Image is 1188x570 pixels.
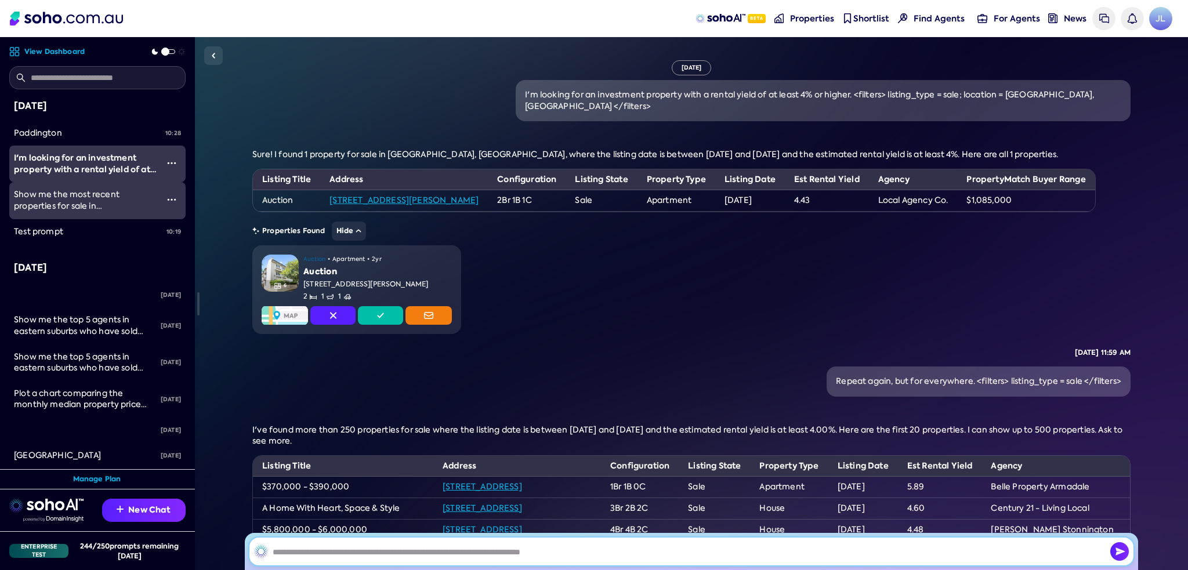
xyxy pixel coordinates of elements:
[156,313,186,339] div: [DATE]
[14,99,181,114] div: [DATE]
[566,169,637,190] th: Listing State
[1092,7,1115,30] a: Messages
[750,477,828,498] td: Apartment
[253,190,320,212] td: Auction
[1110,542,1129,561] img: Send icon
[372,255,381,264] span: 2yr
[1048,13,1058,23] img: news-nav icon
[9,468,156,504] a: Top 13 agents [GEOGRAPHIC_DATA]
[14,351,156,374] div: Show me the top 5 agents in eastern suburbs who have sold properties more than 5M in the past 2 y...
[14,388,151,455] span: Plot a chart comparing the monthly median property price between [PERSON_NAME][GEOGRAPHIC_DATA] a...
[836,376,1121,387] div: Repeat again, but for everywhere. <filters> listing_type = sale </filters>
[679,477,750,498] td: Sale
[14,189,158,212] div: Show me the most recent properties for sale in surry hills. between 1M - 1.2M
[601,456,679,477] th: Configuration
[167,158,176,168] img: More icon
[898,13,908,23] img: Find agents icon
[828,477,898,498] td: [DATE]
[73,474,121,484] a: Manage Plan
[898,456,982,477] th: Est Rental Yield
[344,293,351,300] img: Carspots
[329,195,479,205] a: [STREET_ADDRESS][PERSON_NAME]
[1149,7,1172,30] span: Avatar of Jonathan Lui
[253,498,433,519] td: A Home With Heart, Space & Style
[167,195,176,204] img: More icon
[23,516,84,522] img: Data provided by Domain Insight
[672,60,712,75] div: [DATE]
[9,46,85,57] a: View Dashboard
[488,190,566,212] td: 2Br 1B 1C
[73,541,186,561] div: 244 / 250 prompts remaining [DATE]
[1127,13,1137,23] img: bell icon
[9,219,162,245] a: Test prompt
[156,282,186,308] div: [DATE]
[853,13,889,24] span: Shortlist
[898,477,982,498] td: 5.89
[274,282,281,289] img: Gallery Icon
[1064,13,1086,24] span: News
[14,450,156,462] div: Surry hills
[828,498,898,519] td: [DATE]
[156,350,186,375] div: [DATE]
[981,456,1183,477] th: Agency
[750,456,828,477] th: Property Type
[601,519,679,540] td: 4Br 4B 2C
[253,456,433,477] th: Listing Title
[525,89,1121,112] div: I'm looking for an investment property with a rental yield of at least 4% or higher. <filters> li...
[262,255,299,292] img: Property
[252,222,1131,241] div: Properties Found
[14,226,162,238] div: Test prompt
[253,169,320,190] th: Listing Title
[638,190,715,212] td: Apartment
[679,519,750,540] td: Sale
[10,12,123,26] img: Soho Logo
[207,49,220,63] img: Sidebar toggle icon
[156,387,186,412] div: [DATE]
[696,14,745,23] img: sohoAI logo
[9,146,158,182] a: I'm looking for an investment property with a rental yield of at least 4% or higher.
[14,351,143,396] span: Show me the top 5 agents in eastern suburbs who have sold properties more than 5M in the past 2 y...
[750,519,828,540] td: House
[981,498,1183,519] td: Century 21 - Living Local
[715,190,785,212] td: [DATE]
[601,477,679,498] td: 1Br 1B 0C
[1121,7,1144,30] a: Notifications
[9,443,156,469] a: [GEOGRAPHIC_DATA]
[914,13,965,24] span: Find Agents
[9,121,161,146] a: Paddington
[443,481,522,492] a: [STREET_ADDRESS]
[9,182,158,219] a: Show me the most recent properties for sale in [GEOGRAPHIC_DATA]. between 1M - 1.2M
[785,190,869,212] td: 4.43
[898,498,982,519] td: 4.60
[957,169,1095,190] th: PropertyMatch Buyer Range
[785,169,869,190] th: Est Rental Yield
[828,519,898,540] td: [DATE]
[1099,13,1109,23] img: messages icon
[488,169,566,190] th: Configuration
[162,219,186,245] div: 10:19
[14,314,143,359] span: Show me the top 5 agents in eastern suburbs who have sold properties more than 5M in the past 2 y...
[303,292,317,302] span: 2
[842,13,852,23] img: shortlist-nav icon
[310,293,317,300] img: Bedrooms
[994,13,1040,24] span: For Agents
[14,314,156,337] div: Show me the top 5 agents in eastern suburbs who have sold properties more than 5M in the past 2 y...
[161,121,186,146] div: 10:28
[957,190,1095,212] td: $1,085,000
[320,169,488,190] th: Address
[715,169,785,190] th: Listing Date
[981,477,1183,498] td: Belle Property Armadale
[566,190,637,212] td: Sale
[14,152,156,186] span: I'm looking for an investment property with a rental yield of at least 4% or higher.
[14,260,181,275] div: [DATE]
[977,13,987,23] img: for-agents-nav icon
[303,255,325,264] span: Auction
[9,344,156,381] a: Show me the top 5 agents in eastern suburbs who have sold properties more than 5M in the past 2 y...
[750,498,828,519] td: House
[981,519,1183,540] td: [PERSON_NAME] Stonnington
[748,14,766,23] span: Beta
[332,222,366,241] button: Hide
[253,519,433,540] td: $5,800,000 - $6,000,000
[601,498,679,519] td: 3Br 2B 2C
[262,306,308,325] img: Map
